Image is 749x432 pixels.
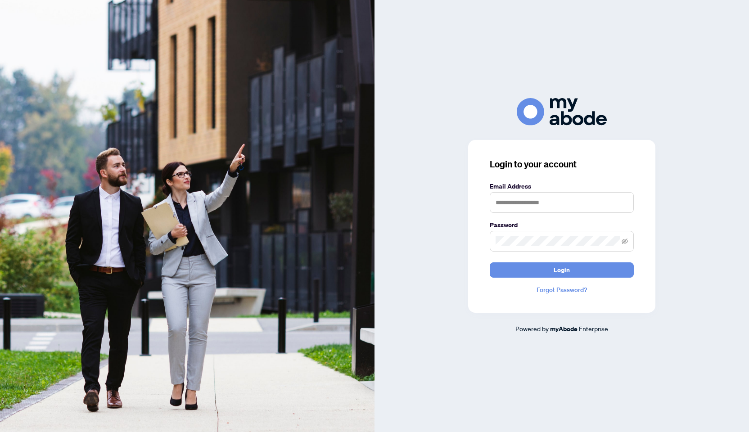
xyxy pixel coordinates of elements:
[550,324,578,334] a: myAbode
[515,324,549,333] span: Powered by
[490,285,634,295] a: Forgot Password?
[517,98,607,126] img: ma-logo
[490,220,634,230] label: Password
[622,238,628,244] span: eye-invisible
[579,324,608,333] span: Enterprise
[490,181,634,191] label: Email Address
[554,263,570,277] span: Login
[490,262,634,278] button: Login
[490,158,634,171] h3: Login to your account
